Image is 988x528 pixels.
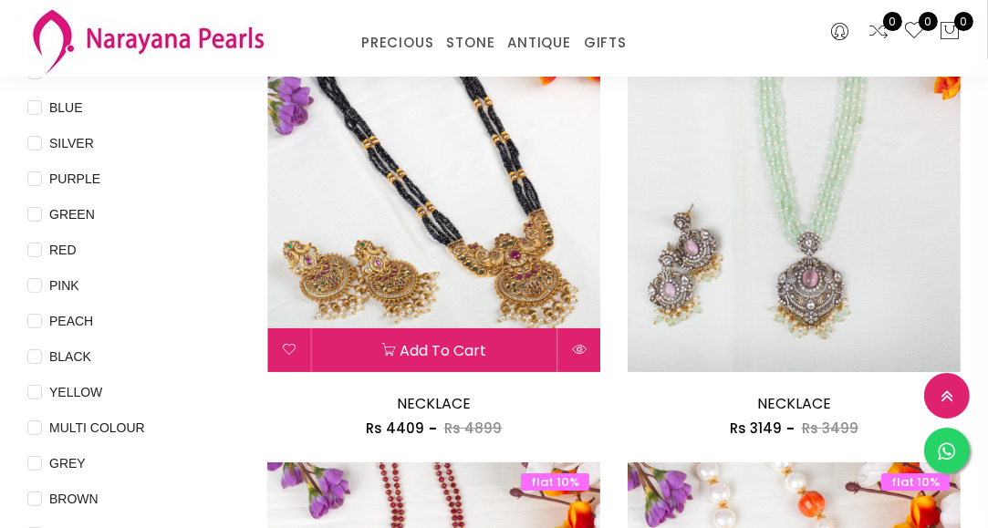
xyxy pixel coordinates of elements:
a: STONE [446,29,494,57]
button: 0 [939,20,961,44]
a: PRECIOUS [361,29,433,57]
span: BROWN [42,489,106,509]
button: Add to cart [311,328,556,372]
a: GIFTS [584,29,627,57]
span: Rs 3499 [802,419,858,438]
span: flat 10% [521,473,589,491]
span: SILVER [42,133,101,153]
span: RED [42,240,84,260]
a: NECKLACE [397,393,471,414]
span: YELLOW [42,382,109,402]
span: BLUE [42,98,90,118]
span: PINK [42,275,87,295]
span: BLACK [42,347,99,367]
span: Rs 3149 [730,419,782,438]
span: GREY [42,453,93,473]
span: flat 10% [881,473,950,491]
span: Rs 4409 [366,419,424,438]
span: MULTI COLOUR [42,418,152,438]
span: GREEN [42,204,102,224]
button: Quick View [557,328,600,372]
span: 0 [919,12,938,31]
a: ANTIQUE [507,29,571,57]
button: Add to wishlist [267,328,310,372]
a: NECKLACE [757,393,831,414]
span: 0 [883,12,902,31]
span: PURPLE [42,169,108,189]
span: 0 [954,12,973,31]
a: 0 [868,20,889,44]
span: Rs 4899 [444,419,502,438]
span: PEACH [42,311,100,331]
a: 0 [903,20,925,44]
